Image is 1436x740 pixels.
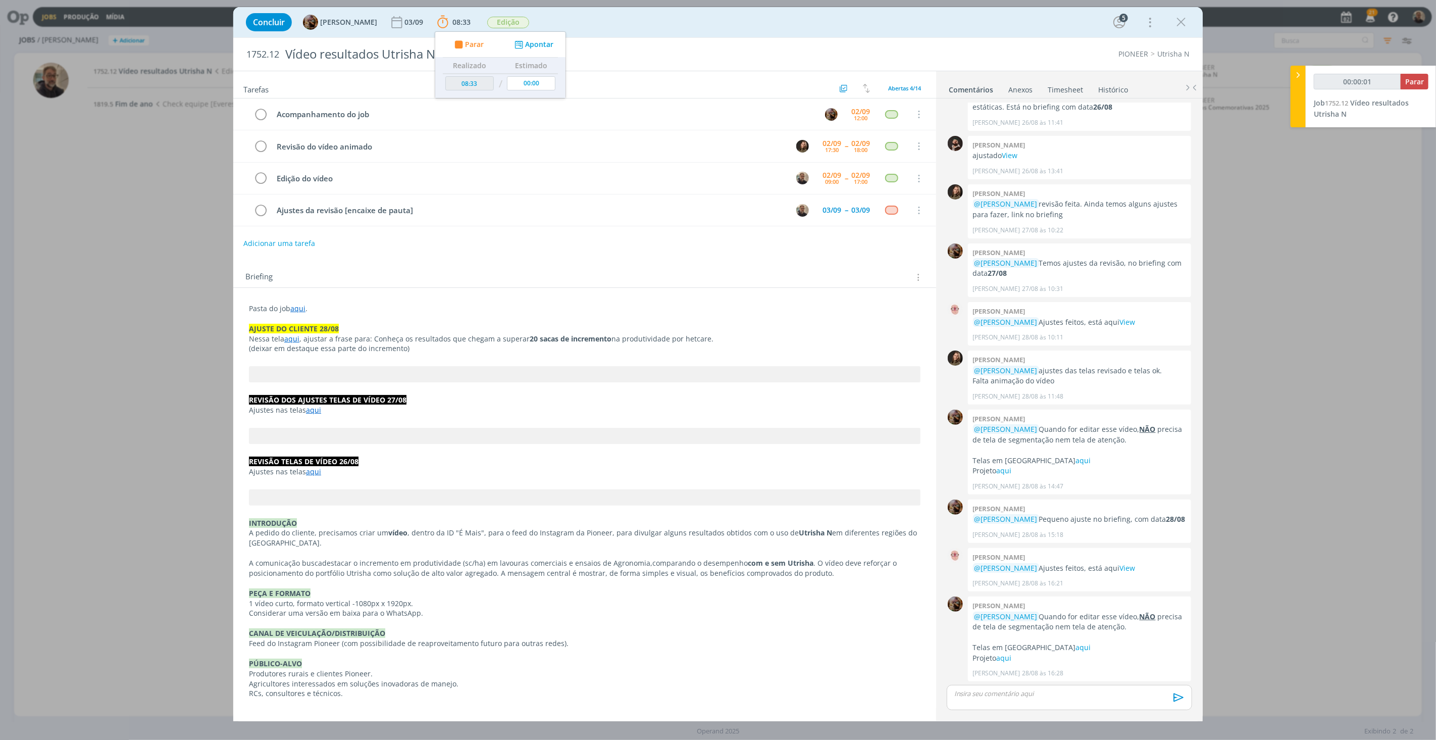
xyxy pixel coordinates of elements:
p: RCs, consultores e técnicos. [249,688,920,699]
strong: REVISÃO DOS AJUSTES TELAS DE VÍDEO 27/08 [249,395,406,405]
img: J [948,351,963,366]
p: [PERSON_NAME] [973,530,1020,539]
button: J [795,138,810,154]
p: (deixar em destaque essa parte do incremento) [249,343,920,354]
span: 27/08 às 10:31 [1022,284,1064,293]
img: A [948,243,963,259]
strong: AJUSTE DO CLIENTE 28/08 [249,324,339,333]
strong: 28/08 [1166,514,1186,524]
a: aqui [1076,456,1091,465]
a: Job1752.12Vídeo resultados Utrisha N [1314,98,1409,119]
span: -- [845,142,848,150]
a: aqui [997,653,1012,663]
b: [PERSON_NAME] [973,355,1025,364]
p: Ajustes feitos, está aqui [973,563,1186,573]
u: NÃO [1140,424,1156,434]
span: 28/08 às 16:21 [1022,579,1064,588]
a: aqui [1076,643,1091,652]
button: A [824,107,839,122]
button: 08:33 [435,14,473,30]
strong: Utrisha N [799,528,832,537]
td: / [496,74,505,94]
img: A [948,410,963,425]
button: Parar [451,39,484,50]
p: Temos ajustes da revisão, no briefing com data [973,258,1186,279]
th: Realizado [443,58,496,74]
b: [PERSON_NAME] [973,553,1025,562]
div: Ajustes da revisão [encaixe de pauta] [273,204,787,217]
div: Vídeo resultados Utrisha N [281,42,792,67]
span: @[PERSON_NAME] [975,258,1038,268]
a: View [1120,317,1136,327]
span: Edição [487,17,529,28]
button: Apontar [512,39,554,50]
strong: vídeo [388,528,407,537]
span: 28/08 às 11:48 [1022,392,1064,401]
a: PIONEER [1118,49,1148,59]
button: R [795,171,810,186]
img: A [948,597,963,612]
img: A [948,500,963,515]
span: Parar [1405,77,1424,86]
p: ajustes das telas revisado e telas ok. [973,366,1186,376]
span: Abertas 4/14 [888,84,921,92]
p: [PERSON_NAME] [973,118,1020,127]
p: Pequeno ajuste no briefing, com data [973,514,1186,524]
div: 5 [1119,14,1128,22]
p: A comunicação busca comparando o desempenho . O vídeo deve reforçar o posicionamento do portfólio... [249,558,920,578]
strong: CANAL DE VEICULAÇÃO/DISTRIBUIÇÃO [249,628,385,638]
p: [PERSON_NAME] [973,579,1020,588]
p: Ajustes nas telas [249,467,920,477]
p: Quando for editar esse vídeo, precisa de tela de segmentação nem tela de atenção. [973,612,1186,632]
span: @[PERSON_NAME] [975,424,1038,434]
b: [PERSON_NAME] [973,307,1025,316]
u: NÃO [1140,612,1156,621]
span: @[PERSON_NAME] [975,366,1038,375]
div: 17:30 [825,147,839,153]
img: J [796,140,809,153]
span: -- [845,175,848,182]
img: A [825,108,838,121]
div: Edição do vídeo [273,172,787,185]
p: [PERSON_NAME] [973,284,1020,293]
div: 03/09 [851,207,870,214]
strong: INTRODUÇÃO [249,518,297,528]
span: 28/08 às 15:18 [1022,530,1064,539]
b: [PERSON_NAME] [973,140,1025,150]
strong: com e sem Utrisha [748,558,813,568]
p: Pasta do job . [249,304,920,314]
span: 27/08 às 10:22 [1022,226,1064,235]
div: Anexos [1008,85,1033,95]
span: 1752.12 [1325,98,1348,108]
a: Histórico [1098,80,1129,95]
div: dialog [233,7,1203,721]
span: Tarefas [243,82,269,94]
span: 28/08 às 16:28 [1022,669,1064,678]
strong: PÚBLICO-ALVO [249,659,302,668]
a: aqui [306,405,321,415]
strong: 20 sacas de incremento [530,334,611,343]
div: 02/09 [851,172,870,179]
button: Edição [487,16,530,29]
a: aqui [997,466,1012,475]
p: revisão feita. Ainda temos alguns ajustes para fazer, link no briefing [973,199,1186,220]
button: 5 [1111,14,1127,30]
span: -- [845,207,848,214]
b: [PERSON_NAME] [973,504,1025,513]
span: 28/08 às 14:47 [1022,482,1064,491]
img: D [948,136,963,151]
p: A pedido do cliente, precisamos criar um , dentro da ID "É Mais", para o feed do Instagram da Pio... [249,528,920,548]
b: [PERSON_NAME] [973,601,1025,610]
p: Projeto [973,653,1186,663]
button: Concluir [246,13,292,31]
p: 1 vídeo curto, formato vertical - [249,599,920,609]
p: Feed do Instagram Pioneer (com possibilidade de reaproveitamento futuro para outras redes). [249,638,920,649]
p: Nessa tela , ajustar a frase para: Conheça os resultados que chegam a superar na produtividade po... [249,334,920,344]
p: Telas em [GEOGRAPHIC_DATA] [973,643,1186,653]
p: ajustado [973,151,1186,161]
span: Briefing [245,271,273,284]
button: Parar [1401,74,1428,89]
img: R [796,204,809,217]
span: 1752.12 [246,49,279,60]
a: Timesheet [1047,80,1084,95]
